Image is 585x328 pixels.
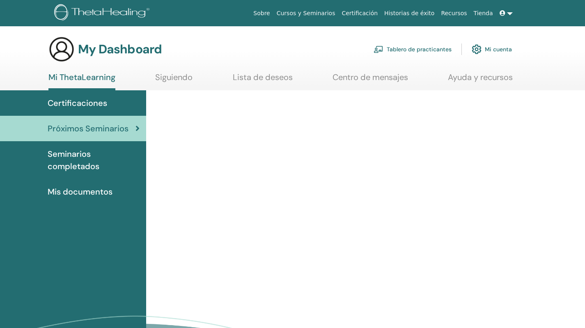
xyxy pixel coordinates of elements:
a: Ayuda y recursos [448,72,513,88]
img: logo.png [54,4,152,23]
span: Certificaciones [48,97,107,109]
img: generic-user-icon.jpg [48,36,75,62]
a: Centro de mensajes [333,72,408,88]
a: Cursos y Seminarios [273,6,339,21]
a: Siguiendo [155,72,193,88]
a: Mi ThetaLearning [48,72,115,90]
span: Próximos Seminarios [48,122,128,135]
a: Tienda [470,6,496,21]
a: Tablero de practicantes [374,40,452,58]
a: Certificación [338,6,381,21]
a: Lista de deseos [233,72,293,88]
span: Seminarios completados [48,148,140,172]
span: Mis documentos [48,186,112,198]
a: Sobre [250,6,273,21]
a: Recursos [438,6,470,21]
h3: My Dashboard [78,42,162,57]
a: Mi cuenta [472,40,512,58]
img: chalkboard-teacher.svg [374,46,383,53]
img: cog.svg [472,42,482,56]
a: Historias de éxito [381,6,438,21]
